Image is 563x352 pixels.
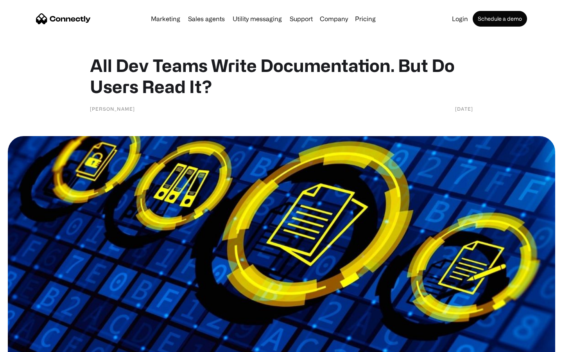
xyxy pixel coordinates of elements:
[8,338,47,349] aside: Language selected: English
[473,11,527,27] a: Schedule a demo
[90,55,473,97] h1: All Dev Teams Write Documentation. But Do Users Read It?
[90,105,135,113] div: [PERSON_NAME]
[455,105,473,113] div: [DATE]
[148,16,183,22] a: Marketing
[230,16,285,22] a: Utility messaging
[352,16,379,22] a: Pricing
[287,16,316,22] a: Support
[185,16,228,22] a: Sales agents
[449,16,471,22] a: Login
[16,338,47,349] ul: Language list
[320,13,348,24] div: Company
